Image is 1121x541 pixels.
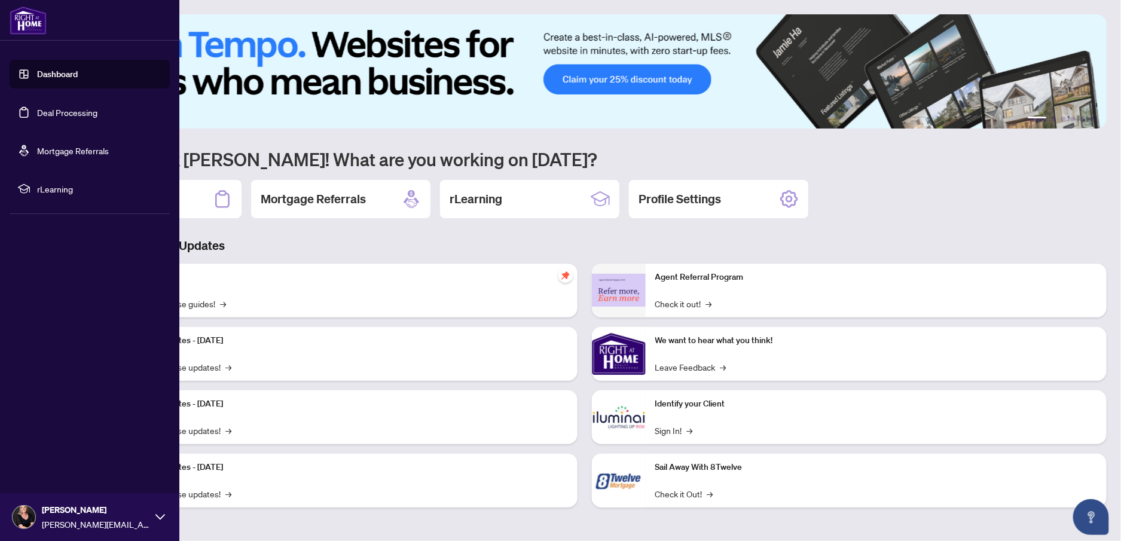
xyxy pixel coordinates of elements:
button: 6 [1090,117,1095,121]
a: Deal Processing [37,107,97,118]
img: Sail Away With 8Twelve [592,454,646,508]
button: 3 [1061,117,1066,121]
span: rLearning [37,182,161,195]
a: Mortgage Referrals [37,145,109,156]
span: → [706,297,712,310]
img: Agent Referral Program [592,274,646,307]
h2: Profile Settings [639,191,721,207]
h2: rLearning [450,191,502,207]
p: We want to hear what you think! [655,334,1098,347]
p: Agent Referral Program [655,271,1098,284]
img: logo [10,6,47,35]
img: Profile Icon [13,506,35,528]
button: 5 [1080,117,1085,121]
p: Platform Updates - [DATE] [126,461,568,474]
p: Platform Updates - [DATE] [126,334,568,347]
button: 4 [1071,117,1076,121]
h1: Welcome back [PERSON_NAME]! What are you working on [DATE]? [62,148,1107,170]
img: We want to hear what you think! [592,327,646,381]
a: Dashboard [37,69,78,80]
span: → [225,424,231,437]
a: Check it out!→ [655,297,712,310]
button: 2 [1052,117,1056,121]
span: → [225,487,231,500]
img: Identify your Client [592,390,646,444]
h2: Mortgage Referrals [261,191,366,207]
button: 1 [1028,117,1047,121]
h3: Brokerage & Industry Updates [62,237,1107,254]
span: → [707,487,713,500]
p: Identify your Client [655,398,1098,411]
a: Check it Out!→ [655,487,713,500]
span: → [687,424,693,437]
a: Sign In!→ [655,424,693,437]
span: [PERSON_NAME] [42,503,149,516]
span: → [720,360,726,374]
span: [PERSON_NAME][EMAIL_ADDRESS][PERSON_NAME][DOMAIN_NAME] [42,518,149,531]
p: Self-Help [126,271,568,284]
img: Slide 0 [62,14,1107,129]
span: pushpin [558,268,573,283]
p: Sail Away With 8Twelve [655,461,1098,474]
span: → [220,297,226,310]
a: Leave Feedback→ [655,360,726,374]
span: → [225,360,231,374]
button: Open asap [1073,499,1109,535]
p: Platform Updates - [DATE] [126,398,568,411]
